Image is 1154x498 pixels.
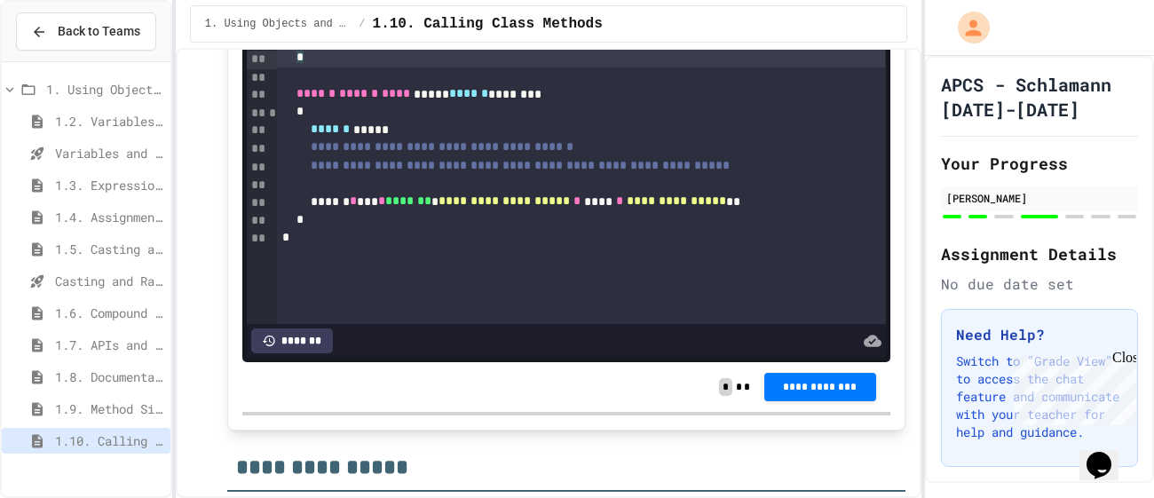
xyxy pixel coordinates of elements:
[7,7,123,113] div: Chat with us now!Close
[941,273,1138,295] div: No due date set
[941,241,1138,266] h2: Assignment Details
[1007,350,1136,425] iframe: chat widget
[55,240,163,258] span: 1.5. Casting and Ranges of Values
[58,22,140,41] span: Back to Teams
[941,72,1138,122] h1: APCS - Schlamann [DATE]-[DATE]
[55,272,163,290] span: Casting and Ranges of variables - Quiz
[55,208,163,226] span: 1.4. Assignment and Input
[373,13,603,35] span: 1.10. Calling Class Methods
[205,17,352,31] span: 1. Using Objects and Methods
[941,151,1138,176] h2: Your Progress
[956,324,1123,345] h3: Need Help?
[55,144,163,162] span: Variables and Data Types - Quiz
[939,7,994,48] div: My Account
[55,336,163,354] span: 1.7. APIs and Libraries
[55,431,163,450] span: 1.10. Calling Class Methods
[55,112,163,130] span: 1.2. Variables and Data Types
[16,12,156,51] button: Back to Teams
[55,304,163,322] span: 1.6. Compound Assignment Operators
[1079,427,1136,480] iframe: chat widget
[956,352,1123,441] p: Switch to "Grade View" to access the chat feature and communicate with your teacher for help and ...
[946,190,1133,206] div: [PERSON_NAME]
[55,176,163,194] span: 1.3. Expressions and Output [New]
[46,80,163,99] span: 1. Using Objects and Methods
[55,399,163,418] span: 1.9. Method Signatures
[359,17,365,31] span: /
[55,368,163,386] span: 1.8. Documentation with Comments and Preconditions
